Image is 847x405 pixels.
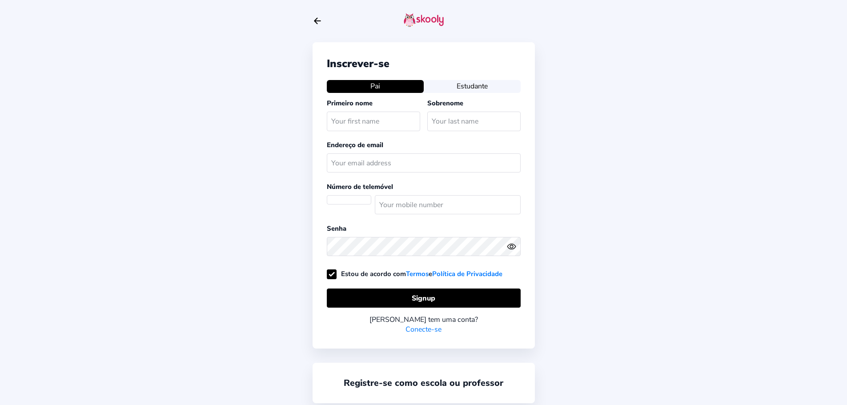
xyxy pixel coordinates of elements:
label: Primeiro nome [327,99,373,108]
button: eye outlineeye off outline [507,242,520,251]
label: Endereço de email [327,140,383,149]
input: Your last name [427,112,521,131]
div: Inscrever-se [327,56,521,71]
button: Signup [327,289,521,308]
input: Your first name [327,112,420,131]
ion-icon: eye outline [507,242,516,251]
label: Estou de acordo com e [327,269,502,278]
img: skooly-logo.png [404,13,444,27]
div: [PERSON_NAME] tem uma conta? [327,315,521,325]
label: Senha [327,224,346,233]
label: Número de telemóvel [327,182,393,191]
input: Your mobile number [375,195,521,214]
label: Sobrenome [427,99,463,108]
a: Política de Privacidade [432,269,502,278]
button: Pai [327,80,424,92]
a: Termos [406,269,429,278]
button: Estudante [424,80,521,92]
a: Conecte-se [405,325,442,334]
input: Your email address [327,153,521,172]
a: Registre-se como escola ou professor [344,377,503,389]
button: arrow back outline [313,16,322,26]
